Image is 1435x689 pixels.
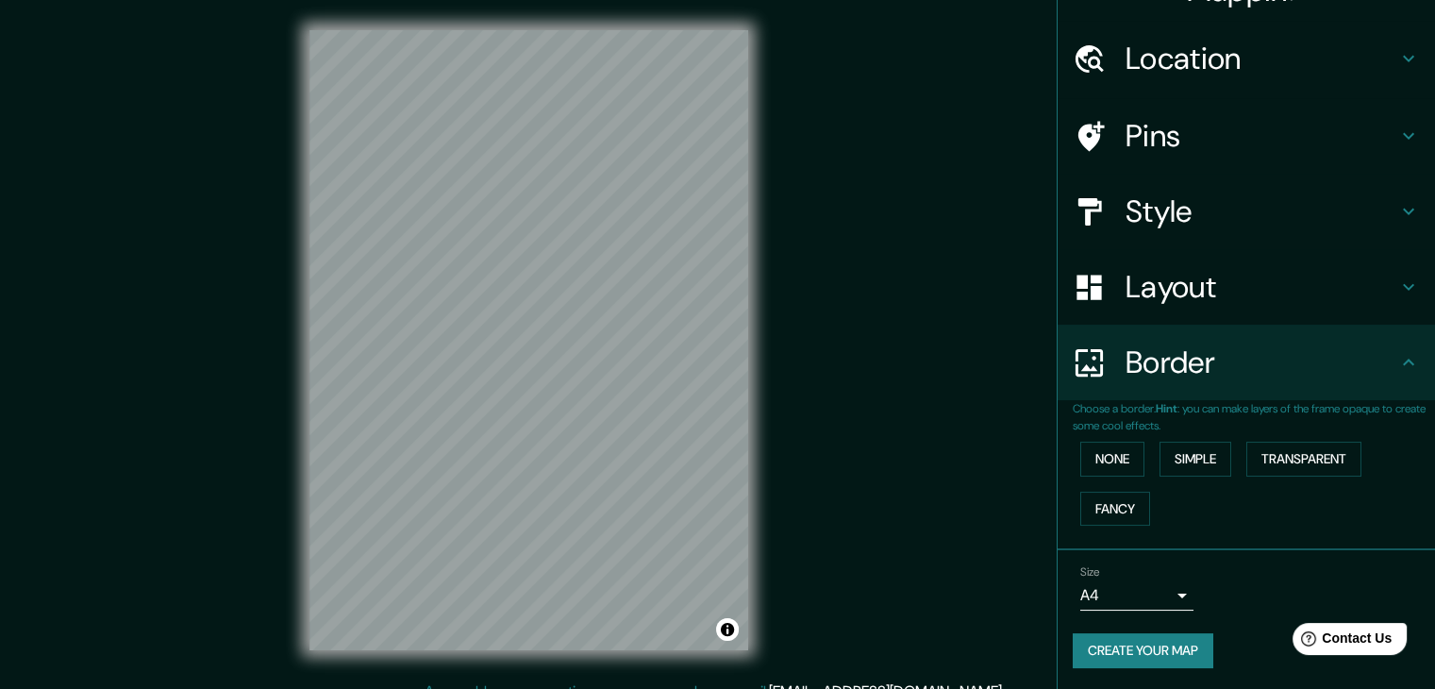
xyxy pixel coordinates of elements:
[1126,268,1397,306] h4: Layout
[1126,344,1397,381] h4: Border
[1058,98,1435,174] div: Pins
[1080,580,1193,611] div: A4
[1126,193,1397,230] h4: Style
[1160,442,1231,477] button: Simple
[1073,400,1435,434] p: Choose a border. : you can make layers of the frame opaque to create some cool effects.
[309,30,748,650] canvas: Map
[716,618,739,641] button: Toggle attribution
[1246,442,1361,477] button: Transparent
[1267,615,1414,668] iframe: Help widget launcher
[1058,174,1435,249] div: Style
[1080,564,1100,580] label: Size
[1073,633,1213,668] button: Create your map
[1126,40,1397,77] h4: Location
[1156,401,1177,416] b: Hint
[1080,492,1150,527] button: Fancy
[1126,117,1397,155] h4: Pins
[1058,21,1435,96] div: Location
[1058,249,1435,325] div: Layout
[1058,325,1435,400] div: Border
[1080,442,1144,477] button: None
